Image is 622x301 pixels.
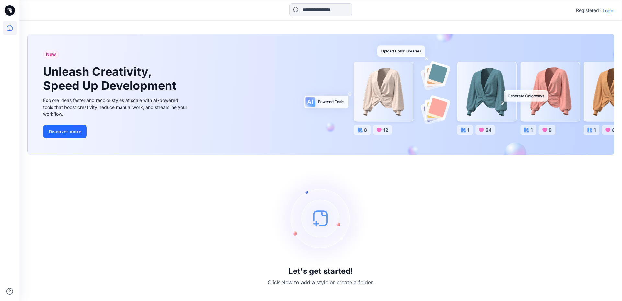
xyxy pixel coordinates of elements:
h3: Let's get started! [288,267,353,276]
p: Login [603,7,614,14]
button: Discover more [43,125,87,138]
img: empty-state-image.svg [272,169,369,267]
p: Click New to add a style or create a folder. [268,278,374,286]
a: Discover more [43,125,189,138]
h1: Unleash Creativity, Speed Up Development [43,65,179,93]
div: Explore ideas faster and recolor styles at scale with AI-powered tools that boost creativity, red... [43,97,189,117]
p: Registered? [576,6,601,14]
span: New [46,51,56,58]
